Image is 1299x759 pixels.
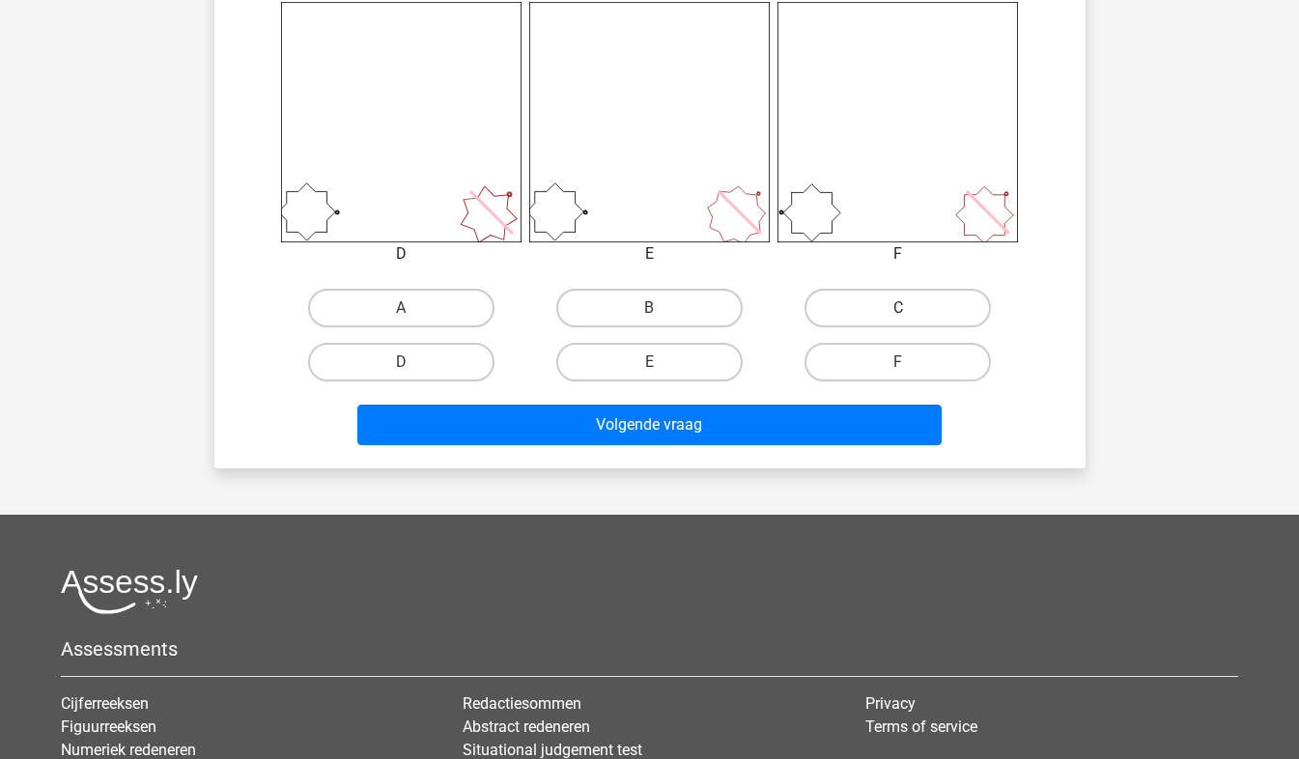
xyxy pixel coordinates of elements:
div: D [267,242,536,266]
h5: Assessments [61,637,1238,661]
div: F [763,242,1032,266]
a: Terms of service [865,717,977,736]
button: Volgende vraag [357,405,942,445]
label: A [308,289,494,327]
img: Assessly logo [61,569,198,614]
label: F [805,343,991,381]
a: Situational judgement test [463,741,642,759]
a: Figuurreeksen [61,717,156,736]
label: C [805,289,991,327]
a: Redactiesommen [463,694,581,713]
label: D [308,343,494,381]
a: Cijferreeksen [61,694,149,713]
a: Numeriek redeneren [61,741,196,759]
div: E [515,242,784,266]
label: E [556,343,743,381]
label: B [556,289,743,327]
a: Privacy [865,694,916,713]
a: Abstract redeneren [463,717,590,736]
